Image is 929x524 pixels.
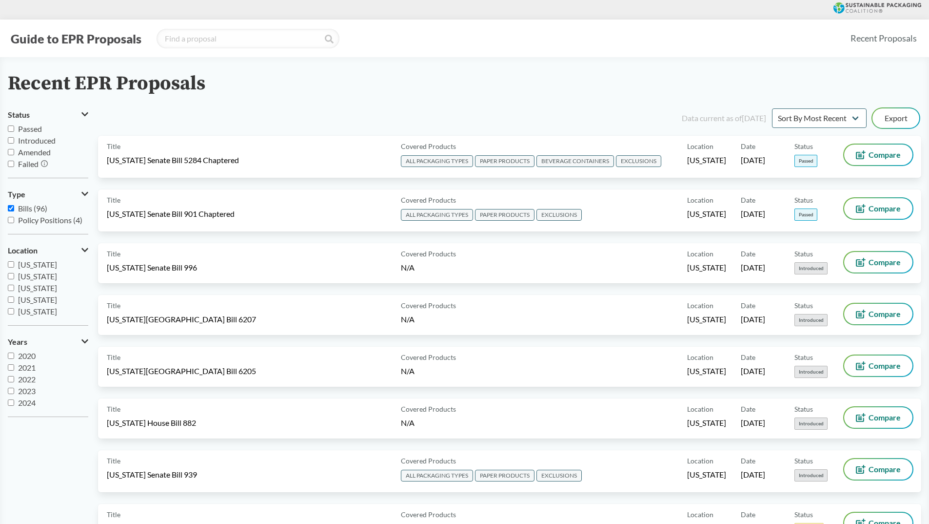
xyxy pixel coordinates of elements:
[107,141,120,151] span: Title
[794,209,817,221] span: Passed
[687,404,713,414] span: Location
[401,263,415,272] span: N/A
[687,469,726,480] span: [US_STATE]
[107,314,256,325] span: [US_STATE][GEOGRAPHIC_DATA] Bill 6207
[18,386,36,396] span: 2023
[794,509,813,520] span: Status
[8,261,14,268] input: [US_STATE]
[18,136,56,145] span: Introduced
[475,155,534,167] span: PAPER PRODUCTS
[157,29,339,48] input: Find a proposal
[794,141,813,151] span: Status
[794,352,813,362] span: Status
[107,209,235,219] span: [US_STATE] Senate Bill 901 Chaptered
[18,363,36,372] span: 2021
[107,366,256,377] span: [US_STATE][GEOGRAPHIC_DATA] Bill 6205
[869,414,901,421] span: Compare
[107,456,120,466] span: Title
[844,459,912,480] button: Compare
[8,186,88,203] button: Type
[401,352,456,362] span: Covered Products
[741,249,755,259] span: Date
[741,469,765,480] span: [DATE]
[107,249,120,259] span: Title
[8,161,14,167] input: Failed
[844,304,912,324] button: Compare
[844,252,912,272] button: Compare
[687,366,726,377] span: [US_STATE]
[794,249,813,259] span: Status
[869,362,901,370] span: Compare
[687,418,726,428] span: [US_STATE]
[844,356,912,376] button: Compare
[8,31,144,46] button: Guide to EPR Proposals
[741,262,765,273] span: [DATE]
[18,351,36,360] span: 2020
[18,295,57,304] span: [US_STATE]
[794,366,828,378] span: Introduced
[107,469,197,480] span: [US_STATE] Senate Bill 939
[741,155,765,166] span: [DATE]
[869,258,901,266] span: Compare
[8,388,14,394] input: 2023
[844,145,912,165] button: Compare
[687,352,713,362] span: Location
[475,470,534,482] span: PAPER PRODUCTS
[107,509,120,520] span: Title
[401,470,473,482] span: ALL PACKAGING TYPES
[401,366,415,376] span: N/A
[475,209,534,221] span: PAPER PRODUCTS
[741,300,755,311] span: Date
[741,141,755,151] span: Date
[401,300,456,311] span: Covered Products
[794,300,813,311] span: Status
[794,262,828,274] span: Introduced
[8,353,14,359] input: 2020
[8,137,14,144] input: Introduced
[872,108,919,128] button: Export
[18,124,42,133] span: Passed
[401,249,456,259] span: Covered Products
[107,155,239,166] span: [US_STATE] Senate Bill 5284 Chaptered
[687,300,713,311] span: Location
[687,209,726,219] span: [US_STATE]
[869,310,901,318] span: Compare
[8,308,14,314] input: [US_STATE]
[18,159,39,168] span: Failed
[401,418,415,427] span: N/A
[107,195,120,205] span: Title
[18,204,47,213] span: Bills (96)
[401,195,456,205] span: Covered Products
[844,407,912,428] button: Compare
[682,112,766,124] div: Data current as of [DATE]
[8,106,88,123] button: Status
[741,352,755,362] span: Date
[741,509,755,520] span: Date
[741,404,755,414] span: Date
[687,314,726,325] span: [US_STATE]
[8,217,14,223] input: Policy Positions (4)
[8,334,88,350] button: Years
[8,73,205,95] h2: Recent EPR Proposals
[8,273,14,279] input: [US_STATE]
[794,314,828,326] span: Introduced
[869,151,901,159] span: Compare
[401,404,456,414] span: Covered Products
[846,27,921,49] a: Recent Proposals
[869,465,901,473] span: Compare
[794,195,813,205] span: Status
[741,456,755,466] span: Date
[687,141,713,151] span: Location
[536,155,614,167] span: BEVERAGE CONTAINERS
[687,509,713,520] span: Location
[8,285,14,291] input: [US_STATE]
[18,307,57,316] span: [US_STATE]
[8,126,14,132] input: Passed
[8,246,38,255] span: Location
[741,366,765,377] span: [DATE]
[8,205,14,211] input: Bills (96)
[687,262,726,273] span: [US_STATE]
[844,198,912,219] button: Compare
[869,205,901,212] span: Compare
[401,456,456,466] span: Covered Products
